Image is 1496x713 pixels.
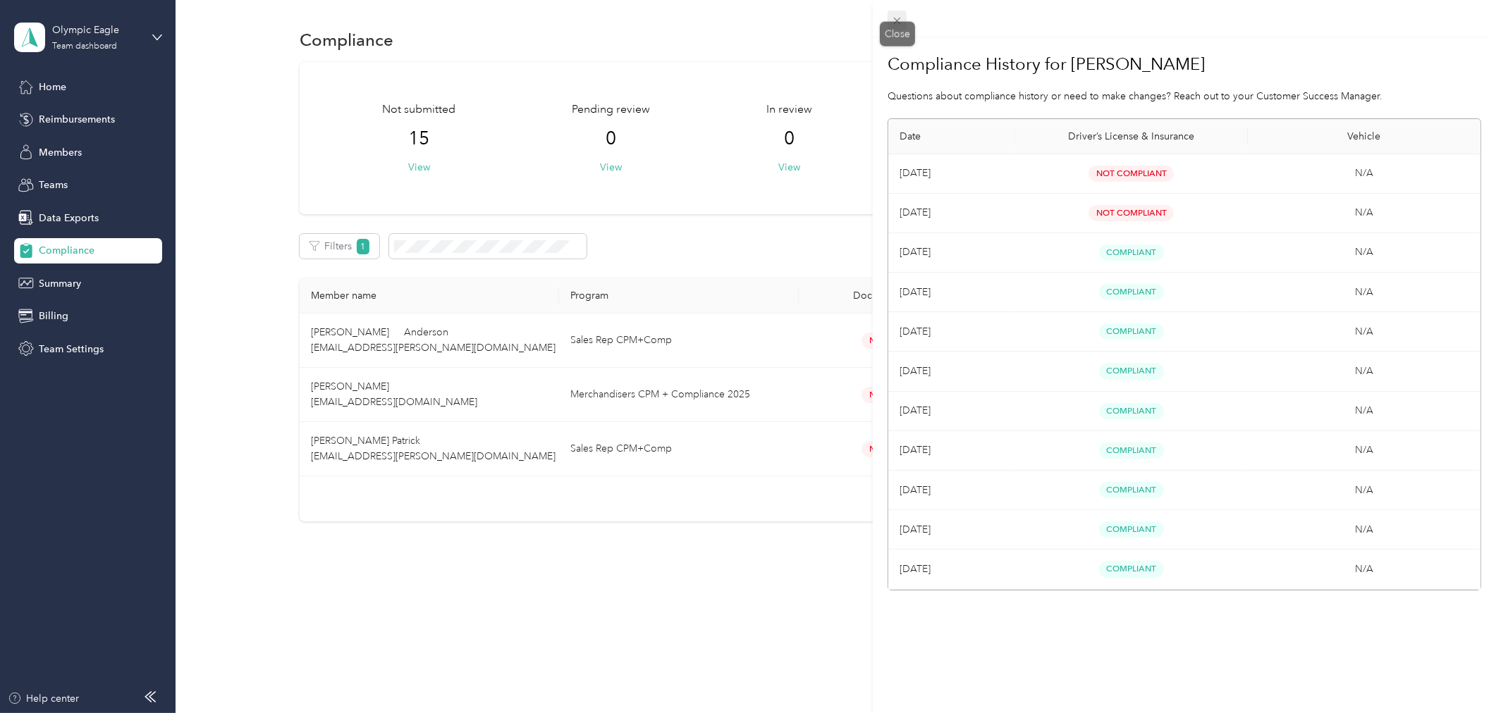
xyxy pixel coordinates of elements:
span: N/A [1355,246,1373,258]
span: Not Compliant [1089,205,1174,221]
th: Vehicle [1248,119,1480,154]
h1: Compliance History for [PERSON_NAME] [888,47,1481,81]
th: Date [888,119,1015,154]
iframe: Everlance-gr Chat Button Frame [1417,634,1496,713]
span: N/A [1355,167,1373,179]
td: Feb 2025 [888,431,1015,471]
td: Mar 2025 [888,392,1015,431]
th: Driver’s License & Insurance [1015,119,1248,154]
td: Dec 2024 [888,510,1015,550]
div: Close [880,22,915,46]
td: Jan 2025 [888,471,1015,510]
span: Compliant [1099,323,1164,340]
p: Questions about compliance history or need to make changes? Reach out to your Customer Success Ma... [888,89,1481,104]
td: Apr 2025 [888,352,1015,391]
span: N/A [1355,206,1373,218]
span: Compliant [1099,521,1164,538]
span: N/A [1355,325,1373,337]
span: Not Compliant [1089,166,1174,182]
span: N/A [1355,563,1373,575]
td: Jun 2025 [888,273,1015,312]
td: Nov 2024 [888,550,1015,589]
span: N/A [1355,286,1373,298]
span: N/A [1355,404,1373,416]
span: Compliant [1099,363,1164,379]
span: Compliant [1099,244,1164,261]
span: N/A [1355,444,1373,456]
span: Compliant [1099,284,1164,300]
td: Sep 2025 [888,154,1015,194]
span: Compliant [1099,403,1164,419]
span: Compliant [1099,442,1164,459]
td: Jul 2025 [888,233,1015,273]
span: N/A [1355,484,1373,496]
td: Aug 2025 [888,194,1015,233]
span: N/A [1355,365,1373,377]
span: Compliant [1099,482,1164,498]
td: May 2025 [888,312,1015,352]
span: Compliant [1099,561,1164,577]
span: N/A [1355,523,1373,535]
